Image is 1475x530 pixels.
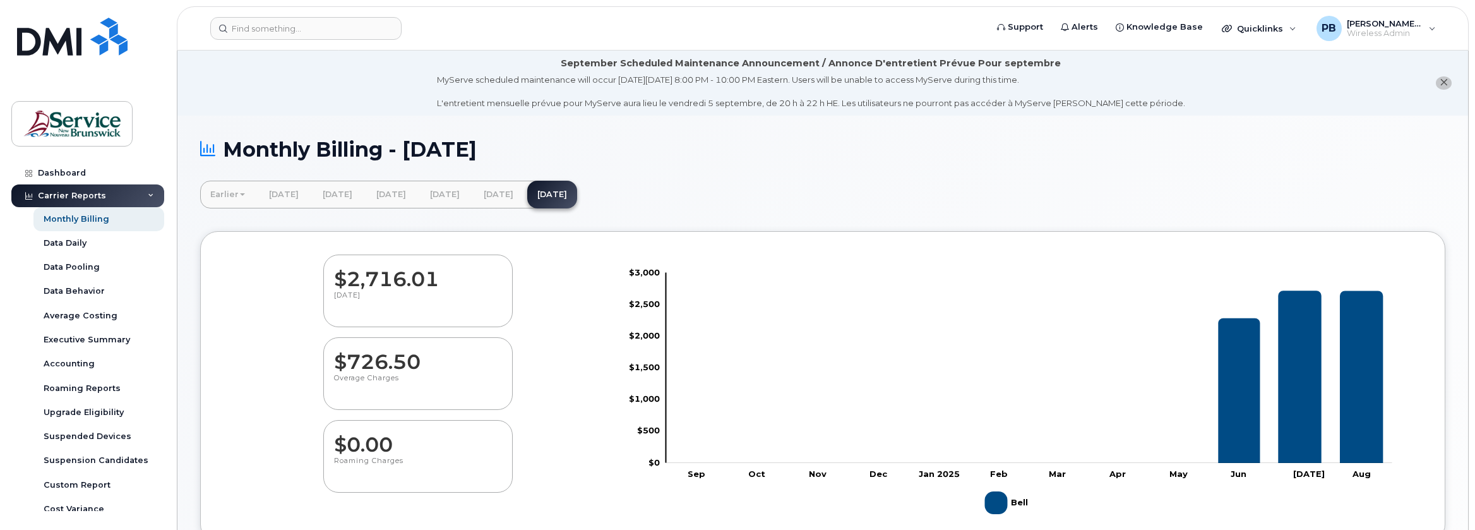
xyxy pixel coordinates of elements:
a: [DATE] [527,181,577,208]
a: [DATE] [313,181,362,208]
tspan: $2,000 [629,330,660,340]
tspan: [DATE] [1293,469,1325,479]
tspan: Feb [990,469,1008,479]
tspan: $3,000 [629,267,660,277]
div: September Scheduled Maintenance Announcement / Annonce D'entretient Prévue Pour septembre [561,57,1061,70]
tspan: May [1169,469,1188,479]
g: Chart [629,267,1392,519]
a: [DATE] [474,181,523,208]
g: Legend [985,486,1030,519]
button: close notification [1436,76,1452,90]
dd: $726.50 [334,338,502,373]
tspan: Sep [688,469,705,479]
tspan: Aug [1352,469,1371,479]
p: Roaming Charges [334,456,502,479]
tspan: Nov [809,469,827,479]
tspan: Mar [1049,469,1066,479]
a: [DATE] [259,181,309,208]
tspan: $1,500 [629,362,660,372]
g: Bell [985,486,1030,519]
a: Earlier [200,181,255,208]
a: [DATE] [366,181,416,208]
a: [DATE] [420,181,470,208]
p: [DATE] [334,291,502,313]
dd: $0.00 [334,421,502,456]
tspan: $0 [648,457,660,467]
tspan: $1,000 [629,394,660,404]
div: MyServe scheduled maintenance will occur [DATE][DATE] 8:00 PM - 10:00 PM Eastern. Users will be u... [437,74,1185,109]
g: Bell [675,291,1383,463]
tspan: $500 [637,425,660,435]
dd: $2,716.01 [334,255,502,291]
h1: Monthly Billing - [DATE] [200,138,1445,160]
p: Overage Charges [334,373,502,396]
tspan: Jun [1231,469,1246,479]
tspan: Jan 2025 [919,469,960,479]
tspan: Oct [749,469,766,479]
tspan: Dec [869,469,888,479]
tspan: $2,500 [629,299,660,309]
tspan: Apr [1109,469,1126,479]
